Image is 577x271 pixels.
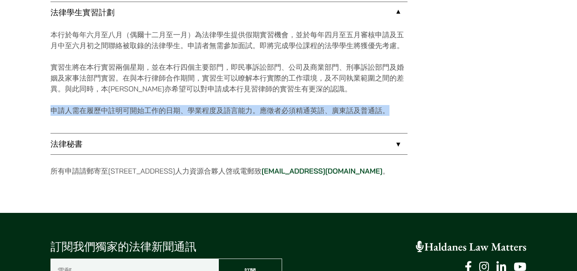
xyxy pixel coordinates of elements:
a: Haldanes Law Matters [416,240,527,254]
div: 法律學生實習計劃 [50,23,408,133]
p: 訂閱我們獨家的法律新聞通訊 [50,239,282,255]
p: 本行於每年六月至八月（偶爾十二月至一月）為法律學生提供假期實習機會，並於每年四月至五月審核申請及五月中至六月初之間聯絡被取錄的法律學生。申請者無需參加面試。即將完成學位課程的法學學生將獲優先考慮。 [50,29,408,51]
a: 法律秘書 [50,133,408,154]
a: 法律學生實習計劃 [50,2,408,23]
a: [EMAIL_ADDRESS][DOMAIN_NAME] [262,166,383,176]
p: 實習生將在本行實習兩個星期，並在本行四個主要部門，即民事訴訟部門、公司及商業部門、刑事訴訟部門及婚姻及家事法部門實習。在與本行律師合作期間，實習生可以瞭解本行實際的工作環境，及不同執業範圍之間的... [50,62,408,94]
p: 申請人需在履歷中註明可開始工作的日期、學業程度及語言能力。應徵者必須精通英語、廣東話及普通話。 [50,105,408,116]
p: 所有申請請郵寄至[STREET_ADDRESS]人力資源合夥人啓或電郵致 。 [50,166,408,176]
